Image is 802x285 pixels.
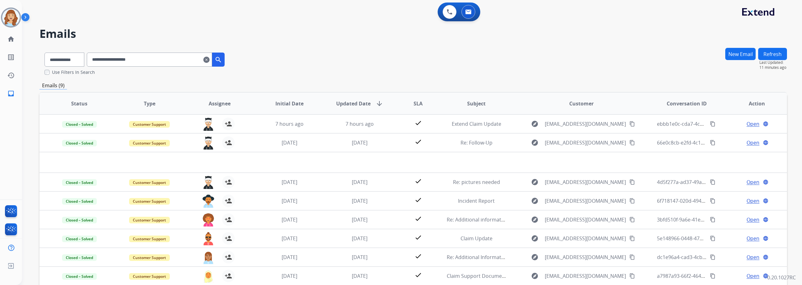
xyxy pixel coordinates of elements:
mat-icon: content_copy [629,179,635,185]
mat-icon: check [414,177,422,185]
span: [EMAIL_ADDRESS][DOMAIN_NAME] [545,216,626,223]
span: [DATE] [352,272,367,279]
img: avatar [2,9,20,26]
img: agent-avatar [202,118,215,131]
mat-icon: person_add [225,120,232,128]
span: [DATE] [352,235,367,242]
span: Initial Date [275,100,304,107]
mat-icon: content_copy [629,217,635,222]
th: Action [717,93,787,115]
img: agent-avatar [202,213,215,226]
mat-icon: search [215,56,222,64]
p: Emails (9) [39,82,67,89]
mat-icon: content_copy [710,217,716,222]
mat-icon: content_copy [710,236,716,241]
span: [DATE] [282,197,297,204]
mat-icon: check [414,252,422,260]
span: Customer Support [129,179,170,186]
span: 5e148966-0448-47d7-ba92-c784f69771fb [657,235,752,242]
mat-icon: content_copy [710,179,716,185]
span: Status [71,100,87,107]
img: agent-avatar [202,251,215,264]
mat-icon: content_copy [629,198,635,204]
span: [DATE] [282,139,297,146]
span: 7 hours ago [275,120,304,127]
span: 7 hours ago [346,120,374,127]
span: Updated Date [336,100,371,107]
mat-icon: language [763,198,768,204]
mat-icon: explore [531,216,539,223]
span: a7987a93-66f2-4640-a4f8-8a5e045aad66 [657,272,751,279]
mat-icon: language [763,236,768,241]
span: Closed – Solved [62,198,97,205]
img: agent-avatar [202,270,215,283]
mat-icon: explore [531,253,539,261]
span: Customer Support [129,217,170,223]
img: agent-avatar [202,136,215,150]
span: 11 minutes ago [759,65,787,70]
mat-icon: clear [203,56,210,64]
span: Re: Additional Information [447,254,509,261]
span: Customer [569,100,594,107]
mat-icon: explore [531,272,539,280]
span: Extend Claim Update [452,120,501,127]
span: Customer Support [129,140,170,146]
mat-icon: explore [531,120,539,128]
span: Open [747,120,759,128]
mat-icon: language [763,179,768,185]
mat-icon: person_add [225,139,232,146]
span: Subject [467,100,486,107]
img: agent-avatar [202,176,215,189]
mat-icon: content_copy [629,254,635,260]
span: Open [747,272,759,280]
mat-icon: content_copy [710,198,716,204]
span: Assignee [209,100,231,107]
span: Customer Support [129,236,170,242]
mat-icon: history [7,72,15,79]
span: 66e0c8cb-e2fd-4c1d-8092-181e914a091d [657,139,753,146]
span: 4d5f277a-ad37-49a7-bec9-9b5fef356e69 [657,179,751,186]
mat-icon: content_copy [710,273,716,279]
span: [EMAIL_ADDRESS][DOMAIN_NAME] [545,178,626,186]
span: Open [747,197,759,205]
span: Claim Update [461,235,492,242]
span: Incident Report [458,197,495,204]
mat-icon: explore [531,235,539,242]
mat-icon: explore [531,197,539,205]
span: Claim Support Documents [447,272,509,279]
span: Re: Follow-Up [461,139,492,146]
span: [EMAIL_ADDRESS][DOMAIN_NAME] [545,120,626,128]
mat-icon: content_copy [629,273,635,279]
mat-icon: home [7,35,15,43]
span: Closed – Solved [62,254,97,261]
span: dc1e96a4-cad3-4cbd-b172-ea085e7ae61d [657,254,754,261]
mat-icon: language [763,217,768,222]
span: [DATE] [352,216,367,223]
span: Open [747,235,759,242]
mat-icon: content_copy [710,140,716,145]
span: Customer Support [129,273,170,280]
span: Customer Support [129,121,170,128]
p: 0.20.1027RC [767,274,796,281]
span: SLA [414,100,423,107]
span: [DATE] [282,272,297,279]
span: [EMAIL_ADDRESS][DOMAIN_NAME] [545,139,626,146]
mat-icon: language [763,273,768,279]
span: [EMAIL_ADDRESS][DOMAIN_NAME] [545,235,626,242]
span: [EMAIL_ADDRESS][DOMAIN_NAME] [545,197,626,205]
img: agent-avatar [202,195,215,208]
mat-icon: content_copy [629,121,635,127]
mat-icon: arrow_downward [376,100,383,107]
mat-icon: content_copy [710,254,716,260]
mat-icon: person_add [225,197,232,205]
span: [DATE] [282,179,297,186]
button: New Email [725,48,756,60]
span: [DATE] [282,235,297,242]
mat-icon: person_add [225,272,232,280]
span: [DATE] [352,179,367,186]
span: Re: pictures needed [453,179,500,186]
mat-icon: language [763,121,768,127]
mat-icon: content_copy [629,236,635,241]
span: Closed – Solved [62,179,97,186]
mat-icon: person_add [225,216,232,223]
